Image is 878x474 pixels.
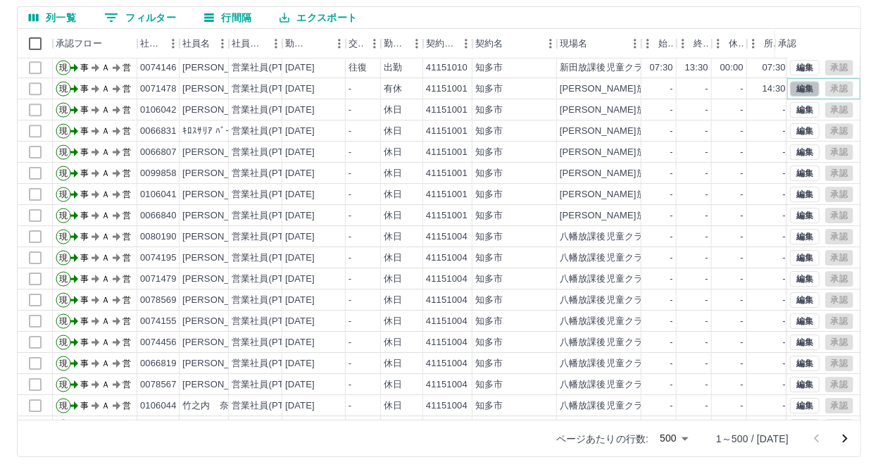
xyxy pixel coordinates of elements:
[101,105,110,115] text: Ａ
[384,188,402,201] div: 休日
[59,63,68,73] text: 現
[123,189,131,199] text: 営
[831,425,859,453] button: 次のページへ
[140,167,177,180] div: 0099858
[658,29,674,58] div: 始業
[560,273,653,286] div: 八幡放課後児童クラブ
[232,188,306,201] div: 営業社員(PT契約)
[475,336,503,349] div: 知多市
[790,398,820,413] button: 編集
[285,29,309,58] div: 勤務日
[182,167,259,180] div: [PERSON_NAME]
[790,144,820,160] button: 編集
[384,251,402,265] div: 休日
[232,125,306,138] div: 営業社員(PT契約)
[349,82,351,96] div: -
[101,147,110,157] text: Ａ
[741,294,744,307] div: -
[232,61,306,75] div: 営業社員(PT契約)
[59,337,68,347] text: 現
[232,273,306,286] div: 営業社員(PT契約)
[783,273,786,286] div: -
[790,271,820,287] button: 編集
[384,29,406,58] div: 勤務区分
[720,61,744,75] div: 00:00
[560,167,710,180] div: [PERSON_NAME]放課後児童クラブ
[349,104,351,117] div: -
[560,104,710,117] div: [PERSON_NAME]放課後児童クラブ
[101,253,110,263] text: Ａ
[670,315,673,328] div: -
[268,7,368,28] button: エクスポート
[182,188,259,201] div: [PERSON_NAME]
[140,336,177,349] div: 0074456
[59,84,68,94] text: 現
[349,61,367,75] div: 往復
[790,292,820,308] button: 編集
[80,253,89,263] text: 事
[59,189,68,199] text: 現
[790,313,820,329] button: 編集
[285,82,315,96] div: [DATE]
[670,273,673,286] div: -
[475,230,503,244] div: 知多市
[182,125,265,138] div: ｷﾛｽｻﾘｱ ﾊﾞｰﾊﾞﾗﾒﾘｯｻ
[285,188,315,201] div: [DATE]
[140,104,177,117] div: 0106042
[705,294,708,307] div: -
[560,146,710,159] div: [PERSON_NAME]放課後児童クラブ
[790,123,820,139] button: 編集
[426,146,468,159] div: 41151001
[670,188,673,201] div: -
[309,34,329,54] button: ソート
[123,274,131,284] text: 営
[101,232,110,242] text: Ａ
[80,84,89,94] text: 事
[426,336,468,349] div: 41151004
[80,232,89,242] text: 事
[670,251,673,265] div: -
[123,126,131,136] text: 営
[381,29,423,58] div: 勤務区分
[123,232,131,242] text: 営
[694,29,709,58] div: 終業
[790,102,820,118] button: 編集
[140,315,177,328] div: 0074155
[384,146,402,159] div: 休日
[475,104,503,117] div: 知多市
[349,188,351,201] div: -
[349,294,351,307] div: -
[384,167,402,180] div: 休日
[426,125,468,138] div: 41151001
[80,337,89,347] text: 事
[783,209,786,223] div: -
[790,250,820,266] button: 編集
[123,105,131,115] text: 営
[426,82,468,96] div: 41151001
[80,147,89,157] text: 事
[790,208,820,223] button: 編集
[475,167,503,180] div: 知多市
[101,295,110,305] text: Ａ
[560,82,710,96] div: [PERSON_NAME]放課後児童クラブ
[783,146,786,159] div: -
[641,29,677,58] div: 始業
[764,29,786,58] div: 所定開始
[741,125,744,138] div: -
[783,125,786,138] div: -
[384,294,402,307] div: 休日
[384,336,402,349] div: 休日
[670,294,673,307] div: -
[101,211,110,220] text: Ａ
[783,336,786,349] div: -
[790,356,820,371] button: 編集
[137,29,180,58] div: 社員番号
[285,146,315,159] div: [DATE]
[475,188,503,201] div: 知多市
[182,82,259,96] div: [PERSON_NAME]
[560,61,653,75] div: 新田放課後児童クラブ
[285,336,315,349] div: [DATE]
[741,315,744,328] div: -
[123,295,131,305] text: 営
[384,125,402,138] div: 休日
